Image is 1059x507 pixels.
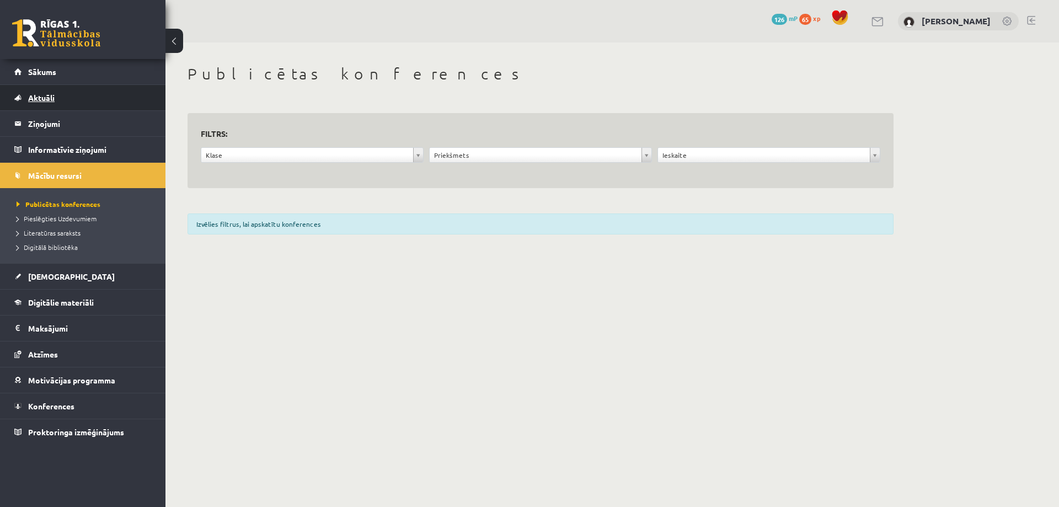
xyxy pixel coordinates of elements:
[28,137,152,162] legend: Informatīvie ziņojumi
[430,148,651,162] a: Priekšmets
[28,271,115,281] span: [DEMOGRAPHIC_DATA]
[28,111,152,136] legend: Ziņojumi
[188,65,894,83] h1: Publicētas konferences
[201,148,423,162] a: Klase
[14,111,152,136] a: Ziņojumi
[28,316,152,341] legend: Maksājumi
[17,242,154,252] a: Digitālā bibliotēka
[14,316,152,341] a: Maksājumi
[14,264,152,289] a: [DEMOGRAPHIC_DATA]
[12,19,100,47] a: Rīgas 1. Tālmācības vidusskola
[28,93,55,103] span: Aktuāli
[28,67,56,77] span: Sākums
[17,199,154,209] a: Publicētas konferences
[903,17,914,28] img: Emīls Miķelsons
[772,14,798,23] a: 126 mP
[17,228,81,237] span: Literatūras saraksts
[14,163,152,188] a: Mācību resursi
[28,349,58,359] span: Atzīmes
[434,148,637,162] span: Priekšmets
[658,148,880,162] a: Ieskaite
[14,419,152,445] a: Proktoringa izmēģinājums
[28,401,74,411] span: Konferences
[14,59,152,84] a: Sākums
[188,214,894,234] div: Izvēlies filtrus, lai apskatītu konferences
[17,243,78,252] span: Digitālā bibliotēka
[813,14,820,23] span: xp
[799,14,826,23] a: 65 xp
[14,341,152,367] a: Atzīmes
[14,137,152,162] a: Informatīvie ziņojumi
[14,290,152,315] a: Digitālie materiāli
[28,170,82,180] span: Mācību resursi
[799,14,811,25] span: 65
[28,375,115,385] span: Motivācijas programma
[14,367,152,393] a: Motivācijas programma
[206,148,409,162] span: Klase
[922,15,991,26] a: [PERSON_NAME]
[17,214,154,223] a: Pieslēgties Uzdevumiem
[17,228,154,238] a: Literatūras saraksts
[662,148,865,162] span: Ieskaite
[17,214,97,223] span: Pieslēgties Uzdevumiem
[14,393,152,419] a: Konferences
[201,126,867,141] h3: Filtrs:
[772,14,787,25] span: 126
[28,297,94,307] span: Digitālie materiāli
[14,85,152,110] a: Aktuāli
[789,14,798,23] span: mP
[28,427,124,437] span: Proktoringa izmēģinājums
[17,200,100,209] span: Publicētas konferences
